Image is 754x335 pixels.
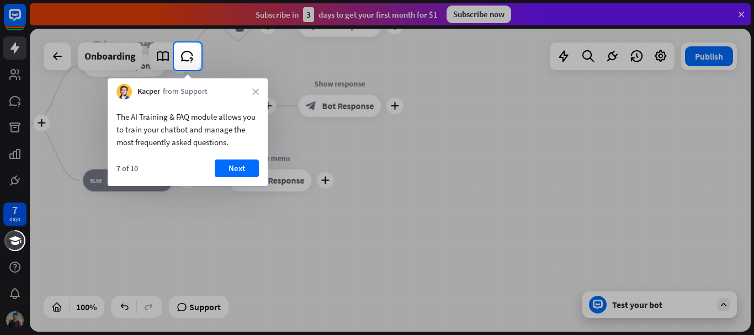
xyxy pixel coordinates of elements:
[9,4,42,38] button: Open LiveChat chat widget
[215,159,259,177] button: Next
[137,86,160,97] span: Kacper
[163,86,208,97] span: from Support
[116,163,138,173] div: 7 of 10
[116,110,259,148] div: The AI Training & FAQ module allows you to train your chatbot and manage the most frequently aske...
[252,88,259,95] i: close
